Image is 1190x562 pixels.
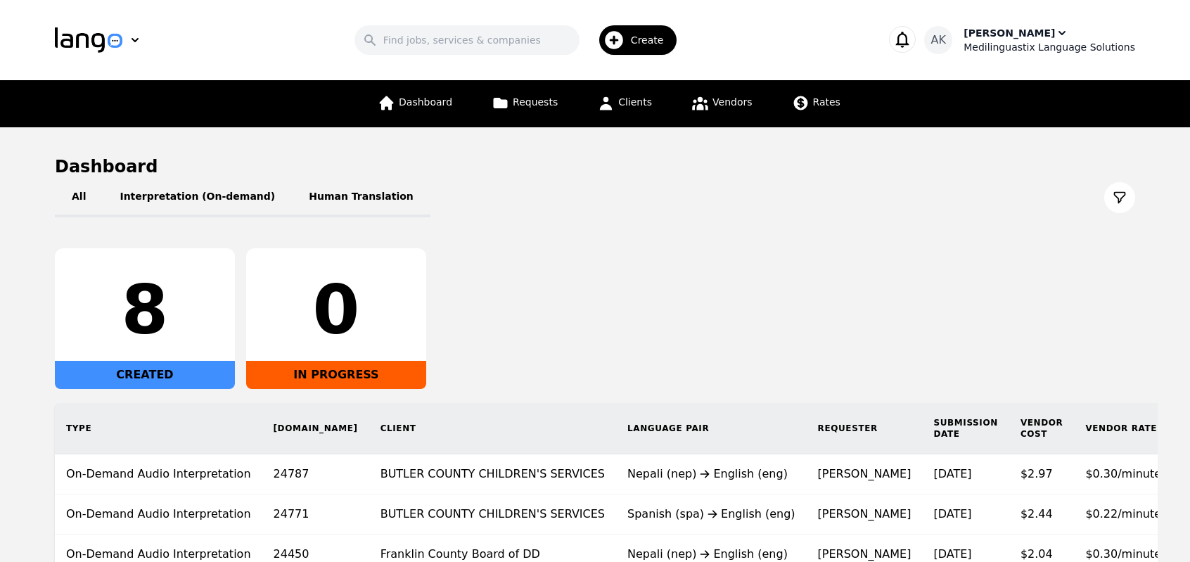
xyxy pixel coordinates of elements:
[262,403,369,454] th: [DOMAIN_NAME]
[369,454,616,494] td: BUTLER COUNTY CHILDREN'S SERVICES
[1074,403,1172,454] th: Vendor Rate
[55,403,262,454] th: Type
[1085,467,1161,480] span: $0.30/minute
[1009,403,1075,454] th: Vendor Cost
[964,26,1055,40] div: [PERSON_NAME]
[66,276,224,344] div: 8
[964,40,1135,54] div: Medilinguastix Language Solutions
[55,155,1135,178] h1: Dashboard
[369,403,616,454] th: Client
[1085,547,1161,561] span: $0.30/minute
[931,32,946,49] span: AK
[103,178,292,217] button: Interpretation (On-demand)
[246,361,426,389] div: IN PROGRESS
[712,96,752,108] span: Vendors
[1085,507,1161,521] span: $0.22/minute
[807,454,923,494] td: [PERSON_NAME]
[627,506,795,523] div: Spanish (spa) English (eng)
[933,507,971,521] time: [DATE]
[813,96,840,108] span: Rates
[399,96,452,108] span: Dashboard
[631,33,674,47] span: Create
[354,25,580,55] input: Find jobs, services & companies
[933,547,971,561] time: [DATE]
[55,494,262,535] td: On-Demand Audio Interpretation
[369,80,461,127] a: Dashboard
[262,454,369,494] td: 24787
[580,20,686,60] button: Create
[683,80,760,127] a: Vendors
[933,467,971,480] time: [DATE]
[922,403,1009,454] th: Submission Date
[1009,494,1075,535] td: $2.44
[627,466,795,483] div: Nepali (nep) English (eng)
[292,178,430,217] button: Human Translation
[513,96,558,108] span: Requests
[616,403,807,454] th: Language Pair
[589,80,660,127] a: Clients
[55,178,103,217] button: All
[618,96,652,108] span: Clients
[262,494,369,535] td: 24771
[55,361,235,389] div: CREATED
[807,403,923,454] th: Requester
[1104,182,1135,213] button: Filter
[483,80,566,127] a: Requests
[783,80,849,127] a: Rates
[924,26,1135,54] button: AK[PERSON_NAME]Medilinguastix Language Solutions
[1009,454,1075,494] td: $2.97
[55,454,262,494] td: On-Demand Audio Interpretation
[257,276,415,344] div: 0
[369,494,616,535] td: BUTLER COUNTY CHILDREN'S SERVICES
[55,27,122,53] img: Logo
[807,494,923,535] td: [PERSON_NAME]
